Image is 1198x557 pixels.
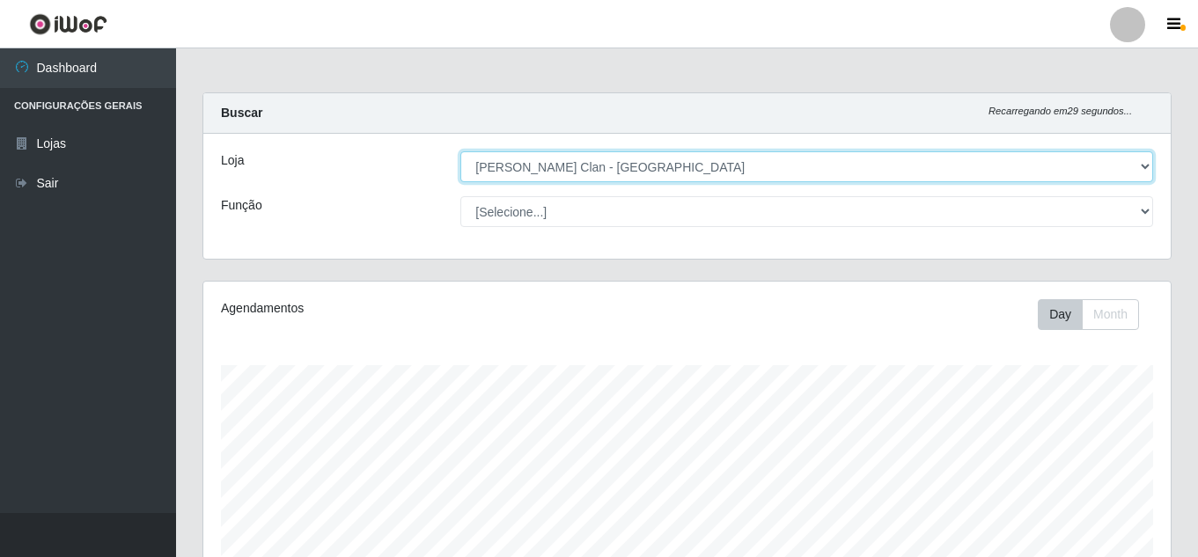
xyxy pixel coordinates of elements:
[221,299,594,318] div: Agendamentos
[1082,299,1139,330] button: Month
[221,196,262,215] label: Função
[989,106,1132,116] i: Recarregando em 29 segundos...
[29,13,107,35] img: CoreUI Logo
[1038,299,1083,330] button: Day
[1038,299,1139,330] div: First group
[1038,299,1153,330] div: Toolbar with button groups
[221,151,244,170] label: Loja
[221,106,262,120] strong: Buscar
